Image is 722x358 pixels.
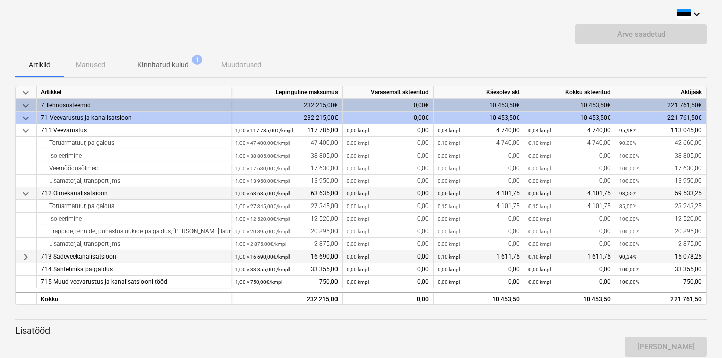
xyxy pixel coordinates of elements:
[235,238,338,250] div: 2 875,00
[528,203,551,209] small: 0,15 kmpl
[528,250,611,263] div: 1 611,75
[438,229,460,234] small: 0,00 kmpl
[438,203,460,209] small: 0,15 kmpl
[619,229,639,234] small: 100,00%
[619,263,702,276] div: 33 355,00
[524,292,615,305] div: 10 453,50
[438,241,460,247] small: 0,00 kmpl
[438,178,460,184] small: 0,00 kmpl
[235,216,290,222] small: 1,00 × 12 520,00€ / kmpl
[347,241,369,247] small: 0,00 kmpl
[619,140,636,146] small: 90,00%
[343,112,434,124] div: 0,00€
[235,162,338,175] div: 17 630,00
[619,276,702,288] div: 750,00
[347,229,369,234] small: 0,00 kmpl
[235,279,282,285] small: 1,00 × 750,00€ / kmpl
[438,276,520,288] div: 0,00
[235,225,338,238] div: 20 895,00
[528,263,611,276] div: 0,00
[235,229,290,234] small: 1,00 × 20 895,00€ / kmpl
[347,149,429,162] div: 0,00
[235,250,338,263] div: 16 690,00
[438,187,520,200] div: 4 101,75
[619,293,702,306] div: 221 761,50
[137,60,189,70] p: Kinnitatud kulud
[347,216,369,222] small: 0,00 kmpl
[619,153,639,159] small: 100,00%
[41,124,227,137] div: 711 Veevarustus
[347,213,429,225] div: 0,00
[347,128,369,133] small: 0,00 kmpl
[619,124,702,137] div: 113 045,00
[528,279,551,285] small: 0,00 kmpl
[438,216,460,222] small: 0,00 kmpl
[619,279,639,285] small: 100,00%
[438,149,520,162] div: 0,00
[528,276,611,288] div: 0,00
[528,175,611,187] div: 0,00
[20,251,32,263] span: keyboard_arrow_right
[37,86,231,99] div: Artikkel
[528,149,611,162] div: 0,00
[528,229,551,234] small: 0,00 kmpl
[434,112,524,124] div: 10 453,50€
[235,140,290,146] small: 1,00 × 47 400,00€ / kmpl
[347,153,369,159] small: 0,00 kmpl
[434,99,524,112] div: 10 453,50€
[619,238,702,250] div: 2 875,00
[235,241,286,247] small: 1,00 × 2 875,00€ / kmpl
[15,325,707,337] p: Lisatööd
[438,279,460,285] small: 0,00 kmpl
[528,140,551,146] small: 0,10 kmpl
[619,241,639,247] small: 100,00%
[347,203,369,209] small: 0,00 kmpl
[528,128,551,133] small: 0,04 kmpl
[438,263,520,276] div: 0,00
[347,267,369,272] small: 0,00 kmpl
[434,86,524,99] div: Käesolev akt
[347,293,429,306] div: 0,00
[41,162,227,175] div: Veemõõdusõlmed
[27,60,52,70] p: Artiklid
[41,225,227,238] div: Trappide, rennide, puhastusluukide paigaldus, [PERSON_NAME] läbiviigud
[528,162,611,175] div: 0,00
[524,99,615,112] div: 10 453,50€
[438,137,520,149] div: 4 740,00
[615,112,706,124] div: 221 761,50€
[347,140,369,146] small: 0,00 kmpl
[619,203,636,209] small: 85,00%
[235,254,290,260] small: 1,00 × 16 690,00€ / kmpl
[528,178,551,184] small: 0,00 kmpl
[41,276,227,288] div: 715 Muud veevarustus ja kanalisatsiooni tööd
[231,99,343,112] div: 232 215,00€
[615,86,706,99] div: Aktijääk
[235,293,338,306] div: 232 215,00
[235,276,338,288] div: 750,00
[41,149,227,162] div: Isoleerimine
[619,254,636,260] small: 90,34%
[347,166,369,171] small: 0,00 kmpl
[438,213,520,225] div: 0,00
[347,178,369,184] small: 0,00 kmpl
[438,166,460,171] small: 0,00 kmpl
[619,267,639,272] small: 100,00%
[235,267,290,272] small: 1,00 × 33 355,00€ / kmpl
[235,153,290,159] small: 1,00 × 38 805,00€ / kmpl
[347,238,429,250] div: 0,00
[528,267,551,272] small: 0,00 kmpl
[347,175,429,187] div: 0,00
[235,124,338,137] div: 117 785,00
[41,263,227,276] div: 714 Santehnika paigaldus
[343,99,434,112] div: 0,00€
[528,187,611,200] div: 4 101,75
[619,166,639,171] small: 100,00%
[347,200,429,213] div: 0,00
[619,175,702,187] div: 13 950,00
[438,128,460,133] small: 0,04 kmpl
[528,137,611,149] div: 4 740,00
[41,250,227,263] div: 713 Sadeveekanalisatsioon
[528,213,611,225] div: 0,00
[619,162,702,175] div: 17 630,00
[438,124,520,137] div: 4 740,00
